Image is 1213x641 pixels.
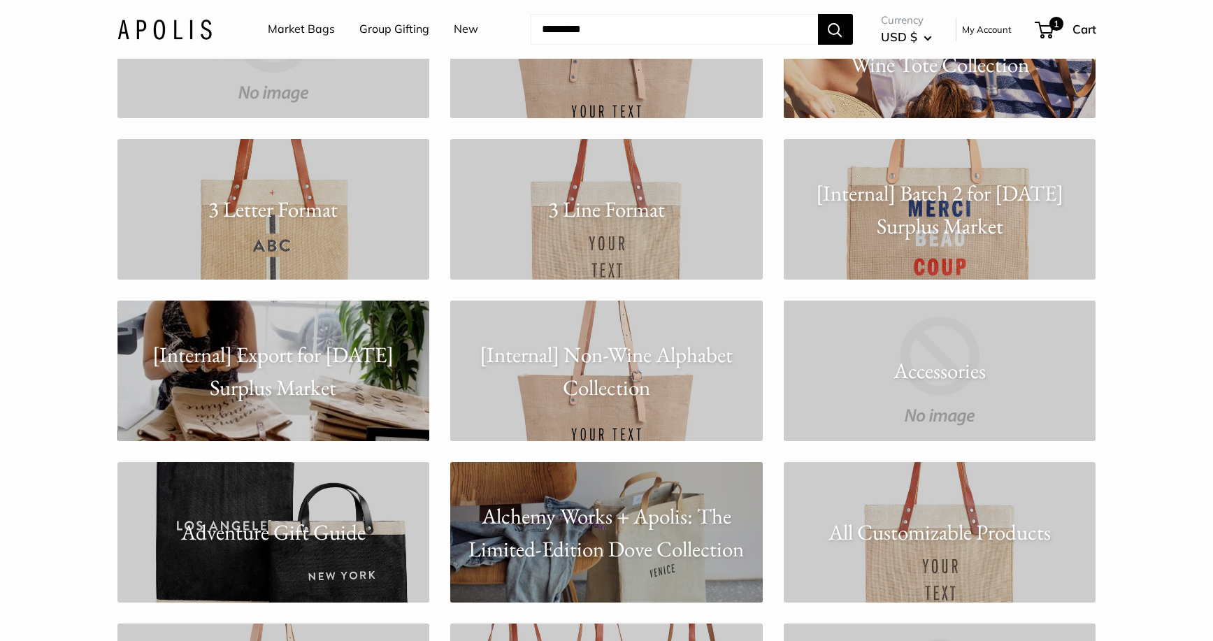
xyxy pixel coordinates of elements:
p: Adventure Gift Guide [117,516,430,549]
a: Market Bags [268,19,335,40]
a: 3 Line Format [450,139,763,280]
a: [Internal] Export for [DATE] Surplus Market [117,301,430,441]
p: Alchemy Works + Apolis: The Limited-Edition Dove Collection [450,500,763,565]
span: Cart [1072,22,1096,36]
p: 3 Letter Format [117,193,430,226]
span: 1 [1049,17,1063,31]
p: [Internal] Non-Wine Alphabet Collection [450,338,763,403]
a: All Customizable Products [784,462,1096,603]
a: Accessories [784,301,1096,441]
a: [Internal] Non-Wine Alphabet Collection [450,301,763,441]
a: Alchemy Works + Apolis: The Limited-Edition Dove Collection [450,462,763,603]
a: 3 Letter Format [117,139,430,280]
span: Currency [881,10,932,30]
button: USD $ [881,26,932,48]
p: All Customizable Products [784,516,1096,549]
a: New [454,19,478,40]
span: USD $ [881,29,917,44]
img: Apolis [117,19,212,39]
p: Accessories [784,354,1096,387]
a: My Account [962,21,1012,38]
button: Search [818,14,853,45]
p: [Internal] Batch 2 for [DATE] Surplus Market [784,177,1096,242]
a: 1 Cart [1036,18,1096,41]
input: Search... [531,14,818,45]
p: 3 Line Format [450,193,763,226]
a: [Internal] Batch 2 for [DATE] Surplus Market [784,139,1096,280]
p: [Internal] Export for [DATE] Surplus Market [117,338,430,403]
a: Group Gifting [359,19,429,40]
a: Adventure Gift Guide [117,462,430,603]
